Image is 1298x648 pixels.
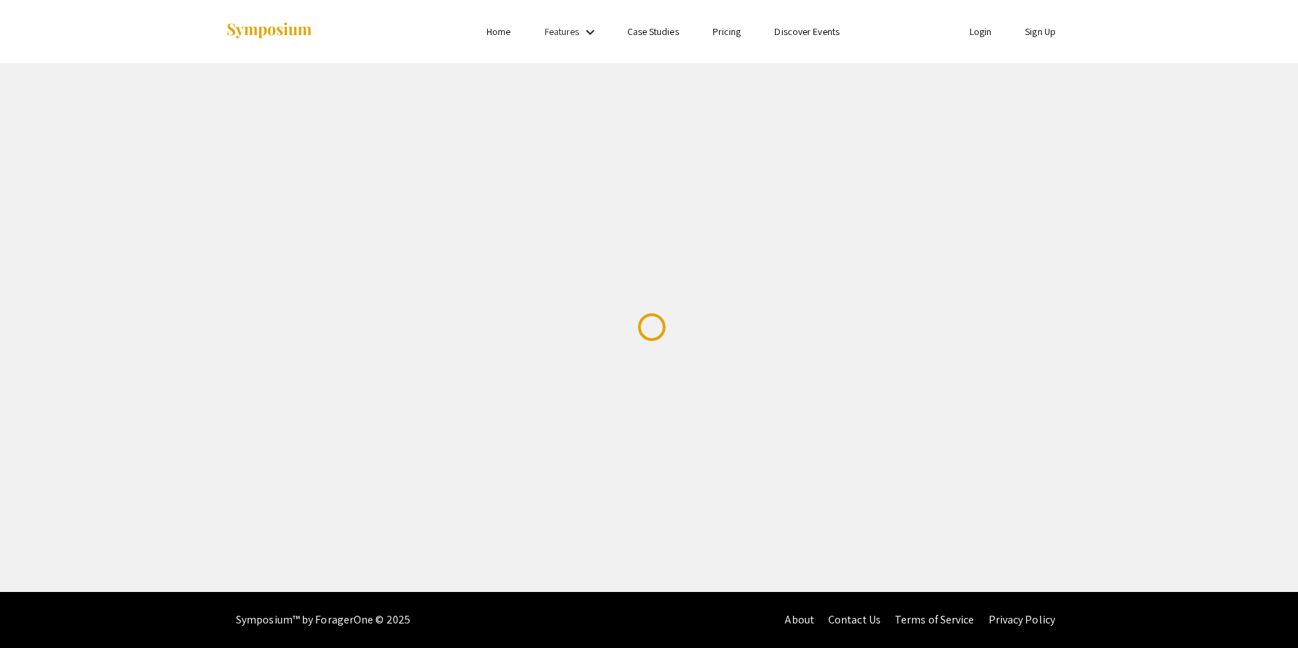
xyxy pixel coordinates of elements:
a: Privacy Policy [989,612,1055,627]
div: Symposium™ by ForagerOne © 2025 [236,592,410,648]
a: About [785,612,814,627]
a: Case Studies [627,25,679,38]
a: Pricing [713,25,741,38]
mat-icon: Expand Features list [582,24,599,41]
iframe: Chat [11,585,60,637]
a: Features [545,25,580,38]
a: Contact Us [828,612,881,627]
img: Symposium by ForagerOne [225,22,313,41]
a: Sign Up [1025,25,1056,38]
a: Discover Events [774,25,839,38]
a: Login [970,25,992,38]
a: Home [487,25,510,38]
a: Terms of Service [895,612,975,627]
